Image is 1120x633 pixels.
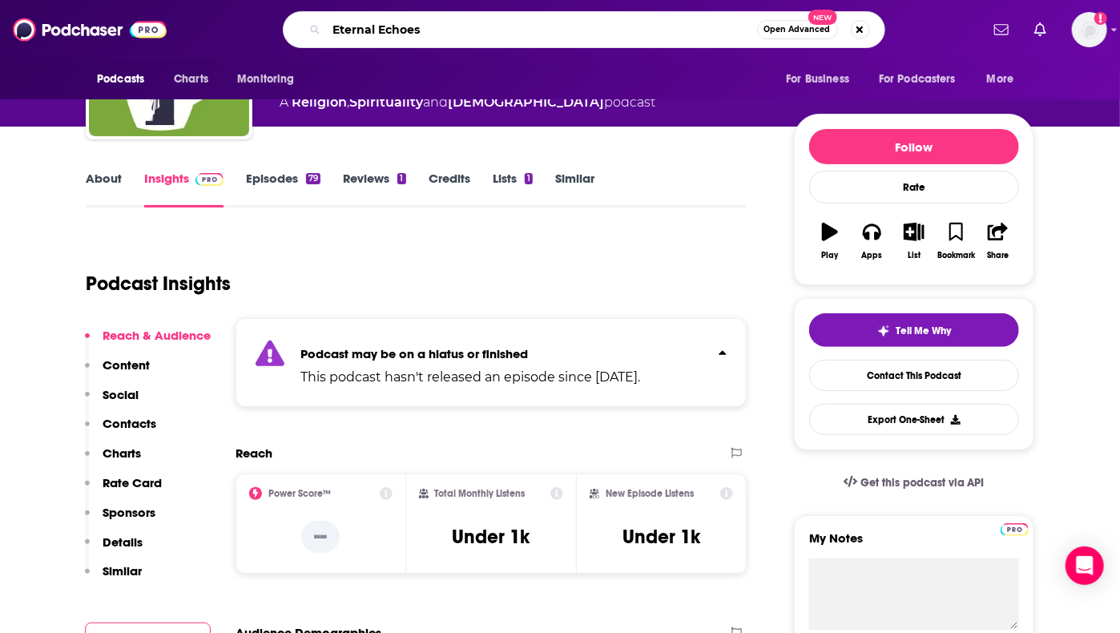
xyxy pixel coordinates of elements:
[435,488,526,499] h2: Total Monthly Listens
[246,171,320,208] a: Episodes79
[327,17,757,42] input: Search podcasts, credits, & more...
[103,387,139,402] p: Social
[268,488,331,499] h2: Power Score™
[423,95,448,110] span: and
[831,463,997,502] a: Get this podcast via API
[103,475,162,490] p: Rate Card
[606,488,694,499] h2: New Episode Listens
[236,446,272,461] h2: Reach
[757,20,838,39] button: Open AdvancedNew
[86,272,231,296] h1: Podcast Insights
[908,251,921,260] div: List
[97,68,144,91] span: Podcasts
[786,68,849,91] span: For Business
[343,171,405,208] a: Reviews1
[877,325,890,337] img: tell me why sparkle
[85,505,155,534] button: Sponsors
[809,313,1019,347] button: tell me why sparkleTell Me Why
[987,68,1014,91] span: More
[525,173,533,184] div: 1
[349,95,423,110] a: Spirituality
[144,171,224,208] a: InsightsPodchaser Pro
[935,212,977,270] button: Bookmark
[226,64,315,95] button: open menu
[300,368,640,387] p: This podcast hasn't released an episode since [DATE].
[1094,12,1107,25] svg: Add a profile image
[860,476,985,490] span: Get this podcast via API
[868,64,979,95] button: open menu
[988,16,1015,43] a: Show notifications dropdown
[103,505,155,520] p: Sponsors
[397,173,405,184] div: 1
[86,171,122,208] a: About
[1072,12,1107,47] img: User Profile
[429,171,470,208] a: Credits
[448,95,604,110] a: [DEMOGRAPHIC_DATA]
[764,26,831,34] span: Open Advanced
[195,173,224,186] img: Podchaser Pro
[85,416,156,446] button: Contacts
[13,14,167,45] img: Podchaser - Follow, Share and Rate Podcasts
[976,64,1034,95] button: open menu
[103,446,141,461] p: Charts
[103,328,211,343] p: Reach & Audience
[237,68,294,91] span: Monitoring
[493,171,533,208] a: Lists1
[893,212,935,270] button: List
[85,387,139,417] button: Social
[809,212,851,270] button: Play
[1072,12,1107,47] button: Show profile menu
[977,212,1019,270] button: Share
[822,251,839,260] div: Play
[775,64,869,95] button: open menu
[987,251,1009,260] div: Share
[809,404,1019,435] button: Export One-Sheet
[896,325,952,337] span: Tell Me Why
[85,475,162,505] button: Rate Card
[306,173,320,184] div: 79
[103,416,156,431] p: Contacts
[292,95,347,110] a: Religion
[283,11,885,48] div: Search podcasts, credits, & more...
[85,446,141,475] button: Charts
[452,525,530,549] h3: Under 1k
[809,129,1019,164] button: Follow
[809,530,1019,558] label: My Notes
[1072,12,1107,47] span: Logged in as shcarlos
[103,357,150,373] p: Content
[1028,16,1053,43] a: Show notifications dropdown
[555,171,594,208] a: Similar
[300,346,528,361] strong: Podcast may be on a hiatus or finished
[851,212,892,270] button: Apps
[301,521,340,553] p: --
[103,563,142,579] p: Similar
[879,68,956,91] span: For Podcasters
[103,534,143,550] p: Details
[85,534,143,564] button: Details
[85,328,211,357] button: Reach & Audience
[85,357,150,387] button: Content
[85,563,142,593] button: Similar
[809,360,1019,391] a: Contact This Podcast
[86,64,165,95] button: open menu
[347,95,349,110] span: ,
[174,68,208,91] span: Charts
[1001,523,1029,536] img: Podchaser Pro
[280,93,655,112] div: A podcast
[1001,521,1029,536] a: Pro website
[862,251,883,260] div: Apps
[808,10,837,25] span: New
[622,525,700,549] h3: Under 1k
[809,171,1019,204] div: Rate
[1066,546,1104,585] div: Open Intercom Messenger
[163,64,218,95] a: Charts
[937,251,975,260] div: Bookmark
[236,318,747,407] section: Click to expand status details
